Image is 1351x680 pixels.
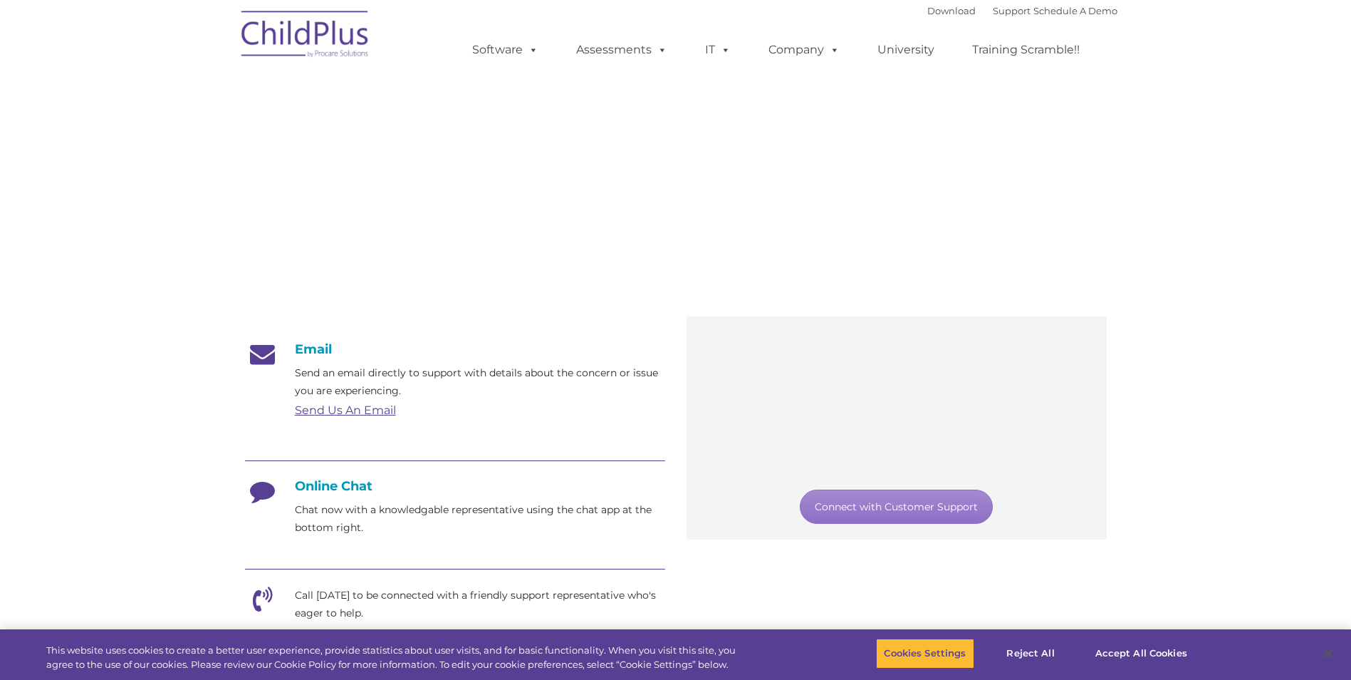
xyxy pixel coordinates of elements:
a: Send Us An Email [295,403,396,417]
a: University [863,36,949,64]
a: Training Scramble!! [958,36,1094,64]
button: Accept All Cookies [1087,639,1195,669]
p: Send an email directly to support with details about the concern or issue you are experiencing. [295,364,665,400]
a: Schedule A Demo [1033,5,1117,16]
a: Company [754,36,854,64]
a: Assessments [562,36,682,64]
button: Cookies Settings [876,639,974,669]
h4: Online Chat [245,478,665,494]
a: Connect with Customer Support [800,490,993,524]
a: Support [993,5,1031,16]
img: ChildPlus by Procare Solutions [234,1,377,72]
h4: Email [245,341,665,357]
button: Reject All [986,639,1075,669]
button: Close [1313,638,1344,669]
a: Download [927,5,976,16]
p: Call [DATE] to be connected with a friendly support representative who's eager to help. [295,587,665,622]
a: Software [458,36,553,64]
div: This website uses cookies to create a better user experience, provide statistics about user visit... [46,644,743,671]
font: | [927,5,1117,16]
p: Chat now with a knowledgable representative using the chat app at the bottom right. [295,501,665,537]
a: IT [691,36,745,64]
